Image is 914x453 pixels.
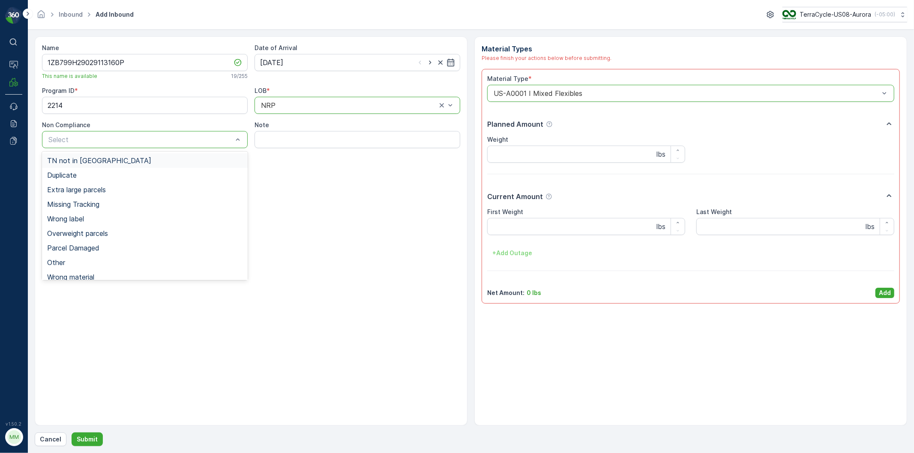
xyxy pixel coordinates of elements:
button: Cancel [35,432,66,446]
label: LOB [255,87,267,94]
p: Select [48,134,233,145]
img: logo [5,7,22,24]
span: 0 lbs [48,197,62,204]
span: Duplicate [47,171,77,179]
span: Arrive Date : [7,155,45,162]
p: 0 lbs [527,289,541,297]
div: Help Tooltip Icon [545,193,552,200]
label: First Weight [487,208,523,215]
a: Inbound [59,11,83,18]
p: Material Types [482,44,900,54]
p: Submit [77,435,98,444]
label: Non Compliance [42,121,90,128]
p: 19 / 255 [231,73,248,80]
p: lbs [656,149,665,159]
p: Current Amount [487,191,543,202]
label: Name [42,44,59,51]
span: Add Inbound [94,10,135,19]
a: Homepage [36,13,46,20]
span: Parcel Damaged [47,244,99,252]
button: Submit [72,432,103,446]
label: Weight [487,136,508,143]
span: 4201901422009202090172493200148133 [28,140,155,148]
p: lbs [866,221,875,232]
label: Last Weight [696,208,732,215]
p: Planned Amount [487,119,543,129]
label: Note [255,121,269,128]
img: image_ci7OI47.png [782,10,796,19]
input: dd/mm/yyyy [255,54,460,71]
p: Cancel [40,435,61,444]
button: Add [875,288,894,298]
p: Add [879,289,891,297]
p: Net Amount : [487,289,524,297]
span: v 1.50.2 [5,421,22,426]
p: ( -05:00 ) [875,11,895,18]
span: Overweight parcels [47,229,108,237]
span: Extra large parcels [47,186,106,194]
p: 4201901422009202090172493200148133 [383,7,530,18]
span: Name : [7,140,28,148]
span: Wrong label [47,215,84,223]
div: Please finish your actions below before submitting. [482,54,900,62]
button: +Add Outage [487,246,537,260]
span: [DATE] [45,155,66,162]
button: TerraCycle-US08-Aurora(-05:00) [782,7,907,22]
label: Material Type [487,75,528,82]
span: 0 lbs [48,211,63,218]
span: TN not in [GEOGRAPHIC_DATA] [47,157,151,164]
span: This name is available [42,73,97,80]
p: lbs [656,221,665,232]
p: + Add Outage [492,249,532,257]
span: 0 lbs [48,169,63,176]
div: Help Tooltip Icon [546,121,553,128]
span: Material Type : [7,183,53,190]
span: Wrong material [47,273,94,281]
span: First Weight : [7,169,48,176]
label: Program ID [42,87,75,94]
span: Last Weight : [7,211,48,218]
button: MM [5,428,22,446]
div: MM [7,430,21,444]
span: Missing Tracking [47,200,99,208]
span: Other [47,259,65,266]
p: TerraCycle-US08-Aurora [800,10,871,19]
span: US-PI0116 I Plastic Packaging [53,183,140,190]
span: Net Amount : [7,197,48,204]
label: Date of Arrival [255,44,297,51]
